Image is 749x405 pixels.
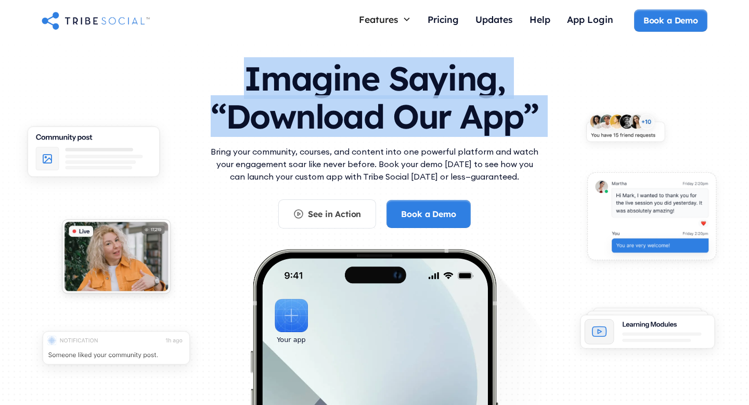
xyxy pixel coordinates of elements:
a: Updates [467,9,521,32]
div: Features [351,9,419,29]
a: Book a Demo [634,9,707,31]
div: See in Action [308,208,361,220]
div: Your app [277,334,305,346]
div: Updates [475,14,513,25]
a: Book a Demo [386,200,470,228]
img: An illustration of Learning Modules [569,301,726,363]
p: Bring your community, courses, and content into one powerful platform and watch your engagement s... [208,145,541,183]
a: Pricing [419,9,467,32]
a: App Login [559,9,622,32]
img: An illustration of push notification [30,322,202,380]
a: Help [521,9,559,32]
div: App Login [567,14,613,25]
h1: Imagine Saying, “Download Our App” [208,49,541,141]
img: An illustration of Live video [53,212,180,306]
img: An illustration of chat [577,165,727,273]
img: An illustration of Community Feed [15,118,172,193]
img: An illustration of New friends requests [577,107,674,154]
a: home [42,10,150,31]
div: Pricing [428,14,459,25]
div: Features [359,14,398,25]
a: See in Action [278,199,376,229]
div: Help [530,14,550,25]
